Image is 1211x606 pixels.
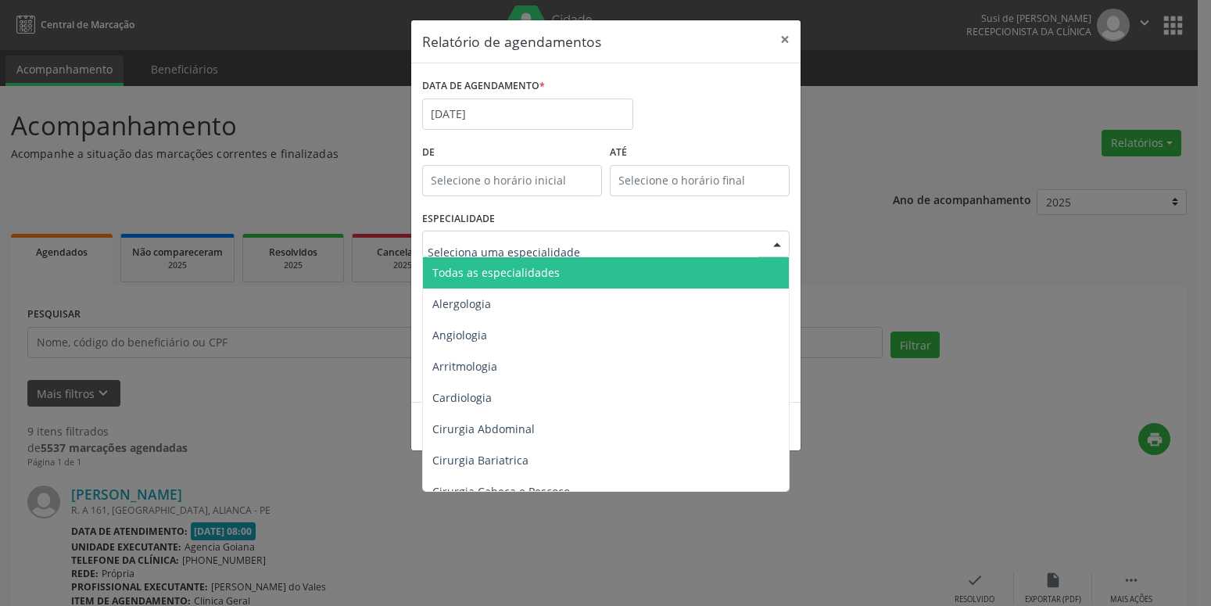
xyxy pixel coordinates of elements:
span: Angiologia [432,328,487,342]
button: Close [769,20,801,59]
span: Arritmologia [432,359,497,374]
span: Alergologia [432,296,491,311]
label: ATÉ [610,141,790,165]
label: ESPECIALIDADE [422,207,495,231]
input: Selecione uma data ou intervalo [422,99,633,130]
span: Cirurgia Bariatrica [432,453,528,468]
label: De [422,141,602,165]
span: Cirurgia Cabeça e Pescoço [432,484,570,499]
input: Selecione o horário inicial [422,165,602,196]
span: Cardiologia [432,390,492,405]
h5: Relatório de agendamentos [422,31,601,52]
span: Cirurgia Abdominal [432,421,535,436]
span: Todas as especialidades [432,265,560,280]
label: DATA DE AGENDAMENTO [422,74,545,99]
input: Selecione o horário final [610,165,790,196]
input: Seleciona uma especialidade [428,236,758,267]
